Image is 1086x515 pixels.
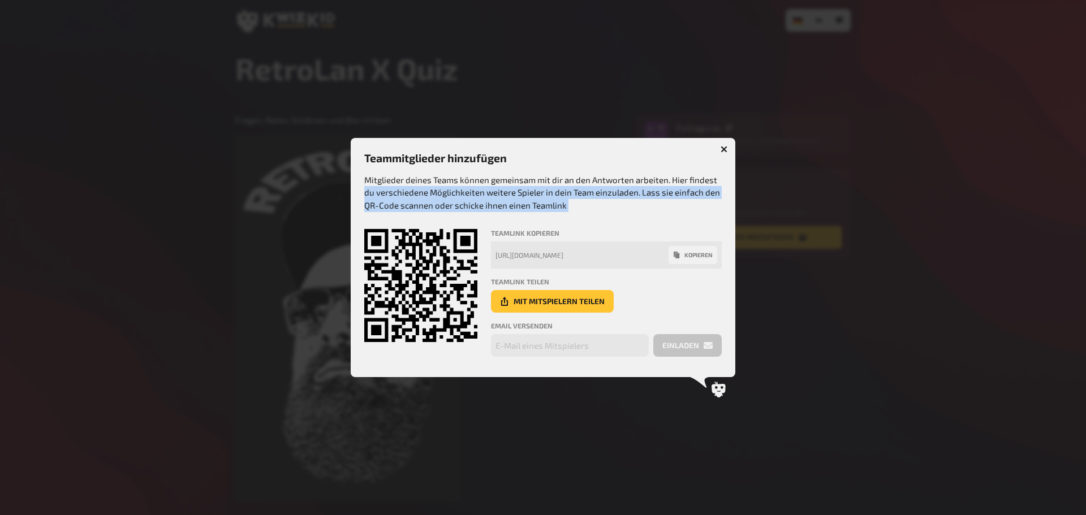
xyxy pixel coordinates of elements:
h4: Teamlink teilen [491,278,722,285]
input: E-Mail eines Mitspielers [491,334,649,357]
h4: Teamlink kopieren [491,229,722,237]
p: Mitglieder deines Teams können gemeinsam mit dir an den Antworten arbeiten. Hier findest du versc... [364,174,722,212]
div: [URL][DOMAIN_NAME] [495,251,669,259]
button: kopieren [669,246,717,264]
button: Mit Mitspielern teilen [491,290,614,313]
button: einladen [653,334,722,357]
h4: Email versenden [491,322,722,330]
h3: Teammitglieder hinzufügen [364,152,722,165]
